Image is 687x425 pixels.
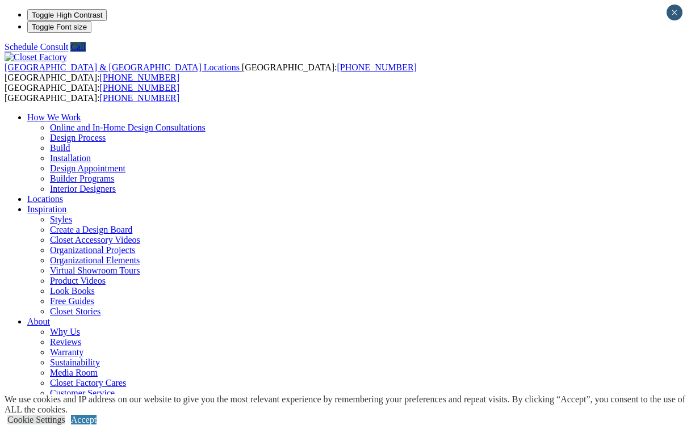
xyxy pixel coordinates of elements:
a: [PHONE_NUMBER] [337,62,416,72]
button: Toggle High Contrast [27,9,107,21]
button: Close [667,5,682,20]
a: Closet Factory Cares [50,378,126,388]
a: Accept [71,415,97,424]
a: [PHONE_NUMBER] [100,93,179,103]
a: [PHONE_NUMBER] [100,73,179,82]
a: Design Appointment [50,163,125,173]
a: [GEOGRAPHIC_DATA] & [GEOGRAPHIC_DATA] Locations [5,62,242,72]
a: Free Guides [50,296,94,306]
a: Inspiration [27,204,66,214]
a: [PHONE_NUMBER] [100,83,179,92]
a: Cookie Settings [7,415,65,424]
a: Warranty [50,347,83,357]
span: Toggle Font size [32,23,87,31]
a: Styles [50,214,72,224]
a: Online and In-Home Design Consultations [50,123,206,132]
button: Toggle Font size [27,21,91,33]
a: Product Videos [50,276,106,285]
a: Customer Service [50,388,115,398]
span: [GEOGRAPHIC_DATA] & [GEOGRAPHIC_DATA] Locations [5,62,240,72]
a: Closet Accessory Videos [50,235,140,245]
a: Organizational Elements [50,255,140,265]
a: About [27,317,50,326]
a: Installation [50,153,91,163]
a: Interior Designers [50,184,116,193]
a: Virtual Showroom Tours [50,266,140,275]
a: Why Us [50,327,80,336]
a: Create a Design Board [50,225,132,234]
a: Sustainability [50,357,100,367]
div: We use cookies and IP address on our website to give you the most relevant experience by remember... [5,394,687,415]
a: Look Books [50,286,95,296]
a: Organizational Projects [50,245,135,255]
span: [GEOGRAPHIC_DATA]: [GEOGRAPHIC_DATA]: [5,83,179,103]
a: How We Work [27,112,81,122]
a: Reviews [50,337,81,347]
a: Design Process [50,133,106,142]
a: Build [50,143,70,153]
a: Closet Stories [50,306,100,316]
a: Schedule Consult [5,42,68,52]
a: Call [70,42,86,52]
img: Closet Factory [5,52,67,62]
span: [GEOGRAPHIC_DATA]: [GEOGRAPHIC_DATA]: [5,62,417,82]
a: Locations [27,194,63,204]
a: Builder Programs [50,174,114,183]
a: Media Room [50,368,98,377]
span: Toggle High Contrast [32,11,102,19]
